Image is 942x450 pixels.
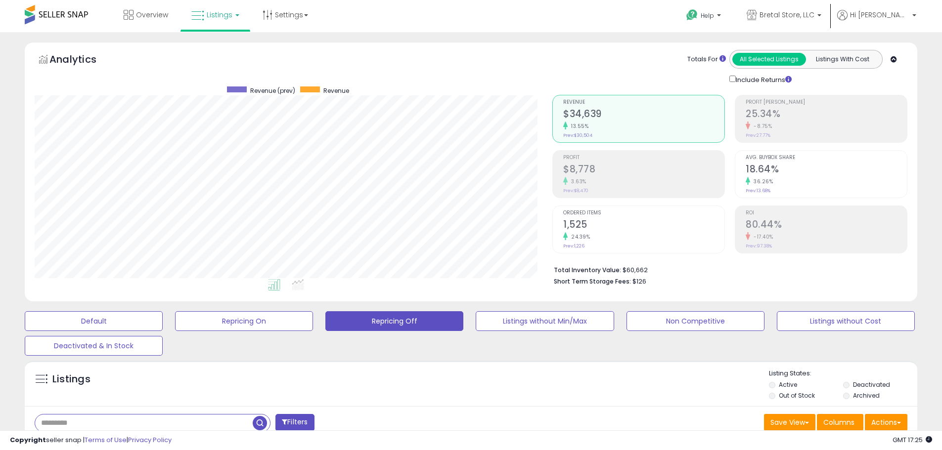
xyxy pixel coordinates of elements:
button: Listings without Cost [777,311,915,331]
small: 13.55% [568,123,588,130]
button: Non Competitive [627,311,764,331]
h5: Listings [52,372,90,386]
small: -17.40% [750,233,773,241]
p: Listing States: [769,369,917,378]
span: Avg. Buybox Share [746,155,907,161]
a: Privacy Policy [128,435,172,445]
small: Prev: $8,470 [563,188,588,194]
button: Repricing Off [325,311,463,331]
small: Prev: 13.68% [746,188,770,194]
button: All Selected Listings [732,53,806,66]
span: Profit [563,155,724,161]
i: Get Help [686,9,698,21]
span: Revenue [323,86,349,95]
div: Include Returns [722,74,804,85]
span: ROI [746,210,907,216]
h5: Analytics [49,52,116,69]
button: Default [25,311,163,331]
span: Profit [PERSON_NAME] [746,100,907,105]
button: Columns [817,414,863,431]
small: 36.26% [750,178,773,185]
label: Archived [853,391,880,400]
button: Deactivated & In Stock [25,336,163,356]
a: Hi [PERSON_NAME] [837,10,916,32]
button: Filters [275,414,314,431]
h2: $8,778 [563,164,724,177]
small: 3.63% [568,178,586,185]
button: Actions [865,414,907,431]
span: Ordered Items [563,210,724,216]
span: Overview [136,10,168,20]
span: Help [701,11,714,20]
button: Repricing On [175,311,313,331]
h2: $34,639 [563,108,724,122]
h2: 25.34% [746,108,907,122]
small: Prev: 27.77% [746,132,770,138]
span: Bretal Store, LLC [760,10,814,20]
span: 2025-08-17 17:25 GMT [893,435,932,445]
h2: 18.64% [746,164,907,177]
h2: 1,525 [563,219,724,232]
label: Out of Stock [779,391,815,400]
small: 24.39% [568,233,590,241]
span: Columns [823,417,854,427]
button: Listings without Min/Max [476,311,614,331]
label: Active [779,380,797,389]
strong: Copyright [10,435,46,445]
li: $60,662 [554,263,900,275]
button: Listings With Cost [806,53,879,66]
b: Short Term Storage Fees: [554,277,631,286]
small: Prev: 97.38% [746,243,772,249]
a: Help [678,1,731,32]
small: Prev: $30,504 [563,132,592,138]
div: Totals For [687,55,726,64]
span: Hi [PERSON_NAME] [850,10,909,20]
span: Listings [207,10,232,20]
span: $126 [632,277,646,286]
span: Revenue [563,100,724,105]
a: Terms of Use [85,435,127,445]
h2: 80.44% [746,219,907,232]
b: Total Inventory Value: [554,266,621,274]
button: Save View [764,414,815,431]
label: Deactivated [853,380,890,389]
div: seller snap | | [10,436,172,445]
small: Prev: 1,226 [563,243,584,249]
span: Revenue (prev) [250,86,295,95]
small: -8.75% [750,123,772,130]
